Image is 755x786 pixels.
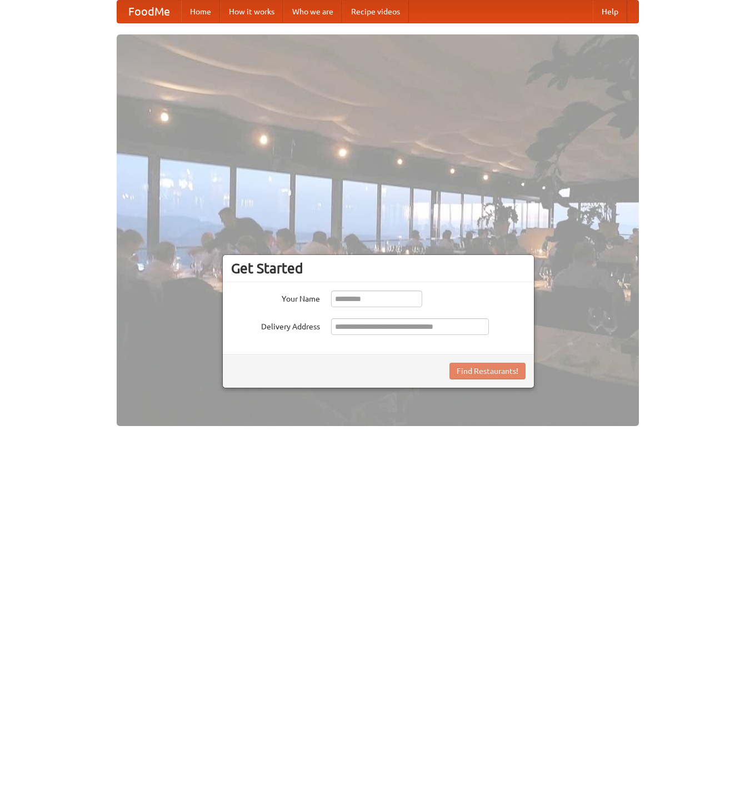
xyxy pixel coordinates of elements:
[220,1,283,23] a: How it works
[342,1,409,23] a: Recipe videos
[231,318,320,332] label: Delivery Address
[283,1,342,23] a: Who we are
[231,291,320,304] label: Your Name
[231,260,526,277] h3: Get Started
[593,1,627,23] a: Help
[449,363,526,379] button: Find Restaurants!
[117,1,181,23] a: FoodMe
[181,1,220,23] a: Home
